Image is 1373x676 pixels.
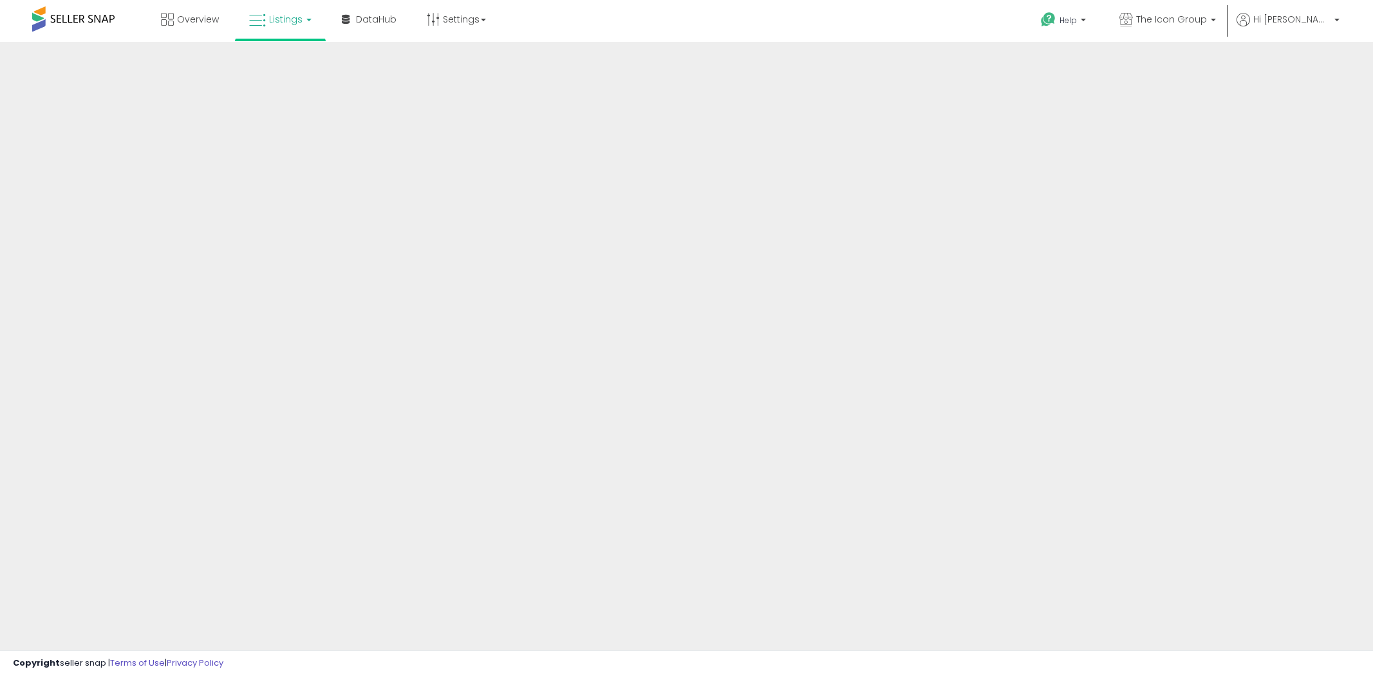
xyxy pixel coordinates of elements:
span: Help [1060,15,1077,26]
span: Listings [269,13,303,26]
i: Get Help [1040,12,1056,28]
span: Overview [177,13,219,26]
span: DataHub [356,13,397,26]
span: The Icon Group [1136,13,1207,26]
span: Hi [PERSON_NAME] [1253,13,1331,26]
a: Hi [PERSON_NAME] [1237,13,1340,42]
a: Help [1031,2,1099,42]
